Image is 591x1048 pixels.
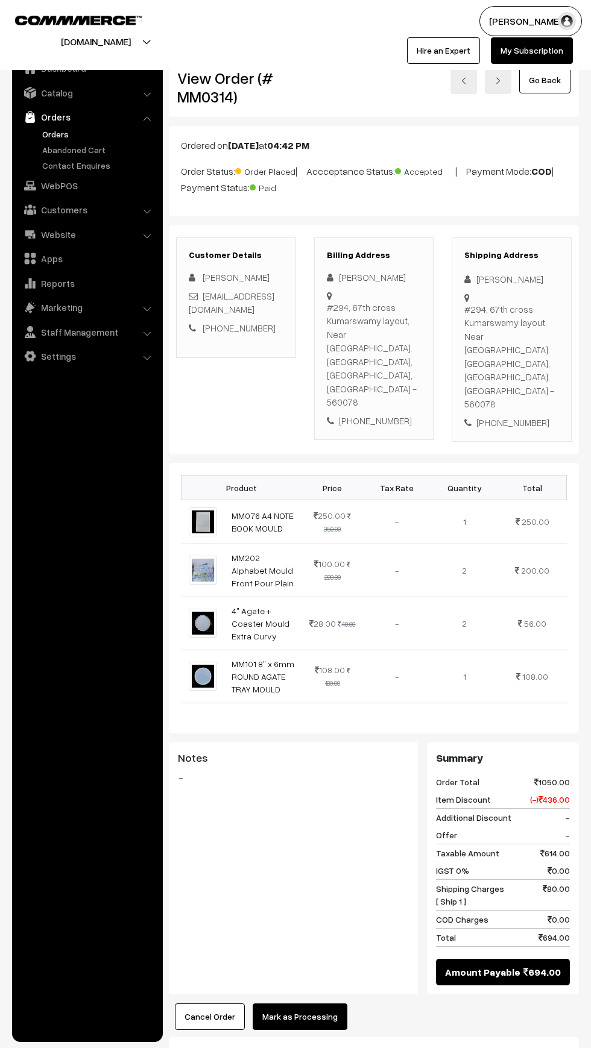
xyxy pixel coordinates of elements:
[15,248,159,269] a: Apps
[445,965,520,979] span: Amount Payable
[182,475,302,500] th: Product
[39,159,159,172] a: Contact Enquires
[232,606,289,641] a: 4" Agate + Coaster Mould Extra Curvy
[363,475,431,500] th: Tax Rate
[302,475,363,500] th: Price
[565,829,570,841] span: -
[253,1003,347,1030] button: Mark as Processing
[267,139,309,151] b: 04:42 PM
[309,618,336,629] span: 28.00
[15,106,159,128] a: Orders
[189,609,217,637] img: py0npl3q.png
[15,321,159,343] a: Staff Management
[558,12,576,30] img: user
[189,662,217,690] img: 1701169111123-190525468.png
[203,272,270,283] span: [PERSON_NAME]
[436,776,479,788] span: Order Total
[363,597,431,650] td: -
[539,931,570,944] span: 694.00
[460,77,467,84] img: left-arrow.png
[232,659,294,694] a: MM101 8" x 6mm ROUND AGATE TRAY MOULD
[177,69,296,106] h2: View Order (# MM0314)
[530,793,570,806] span: (-) 436.00
[436,793,491,806] span: Item Discount
[15,345,159,367] a: Settings
[540,847,570,859] span: 614.00
[15,272,159,294] a: Reports
[565,811,570,824] span: -
[464,250,559,260] h3: Shipping Address
[363,500,431,544] td: -
[522,516,549,527] span: 250.00
[548,913,570,926] span: 0.00
[189,556,217,584] img: 1701515379169-889675259.png
[363,544,431,597] td: -
[524,618,546,629] span: 56.00
[232,553,294,588] a: MM202 Alphabet Mould Front Pour Plain
[464,272,559,286] div: [PERSON_NAME]
[178,751,409,765] h3: Notes
[464,416,559,430] div: [PHONE_NUMBER]
[181,138,567,152] p: Ordered on at
[436,829,457,841] span: Offer
[314,510,346,521] span: 250.00
[39,143,159,156] a: Abandoned Cart
[523,965,561,979] span: 694.00
[327,414,422,428] div: [PHONE_NUMBER]
[315,665,345,675] span: 108.00
[327,301,422,409] div: #294, 67th cross Kumarswamy layout, Near [GEOGRAPHIC_DATA]. [GEOGRAPHIC_DATA], [GEOGRAPHIC_DATA],...
[531,165,552,177] b: COD
[189,290,274,315] a: [EMAIL_ADDRESS][DOMAIN_NAME]
[436,882,504,908] span: Shipping Charges [ Ship 1 ]
[436,847,499,859] span: Taxable Amount
[15,12,121,27] a: COMMMERCE
[232,510,294,533] a: MM076 A4 NOTE BOOK MOULD
[436,913,488,926] span: COD Charges
[521,565,549,576] span: 200.00
[15,199,159,221] a: Customers
[495,77,502,84] img: right-arrow.png
[463,671,466,682] span: 1
[15,175,159,196] a: WebPOS
[15,297,159,318] a: Marketing
[15,224,159,245] a: Website
[436,931,456,944] span: Total
[181,162,567,195] p: Order Status: | Accceptance Status: | Payment Mode: | Payment Status:
[178,770,409,785] blockquote: -
[327,250,422,260] h3: Billing Address
[522,671,548,682] span: 108.00
[498,475,566,500] th: Total
[189,507,217,536] img: 1701255722801-342713642.png
[407,37,480,64] a: Hire an Expert
[463,516,466,527] span: 1
[519,67,570,93] a: Go Back
[548,864,570,877] span: 0.00
[19,27,173,57] button: [DOMAIN_NAME]
[462,618,467,629] span: 2
[189,250,283,260] h3: Customer Details
[175,1003,245,1030] button: Cancel Order
[431,475,498,500] th: Quantity
[436,811,511,824] span: Additional Discount
[363,650,431,703] td: -
[15,82,159,104] a: Catalog
[324,512,351,533] strike: 350.00
[543,882,570,908] span: 80.00
[395,162,455,178] span: Accepted
[338,620,355,628] strike: 40.00
[327,271,422,284] div: [PERSON_NAME]
[464,303,559,411] div: #294, 67th cross Kumarswamy layout, Near [GEOGRAPHIC_DATA]. [GEOGRAPHIC_DATA], [GEOGRAPHIC_DATA],...
[314,559,345,569] span: 100.00
[228,139,259,151] b: [DATE]
[462,565,467,576] span: 2
[534,776,570,788] span: 1050.00
[436,864,469,877] span: IGST 0%
[203,322,276,333] a: [PHONE_NUMBER]
[491,37,573,64] a: My Subscription
[479,6,582,36] button: [PERSON_NAME]…
[436,751,570,765] h3: Summary
[15,16,142,25] img: COMMMERCE
[250,178,310,194] span: Paid
[235,162,295,178] span: Order Placed
[39,128,159,140] a: Orders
